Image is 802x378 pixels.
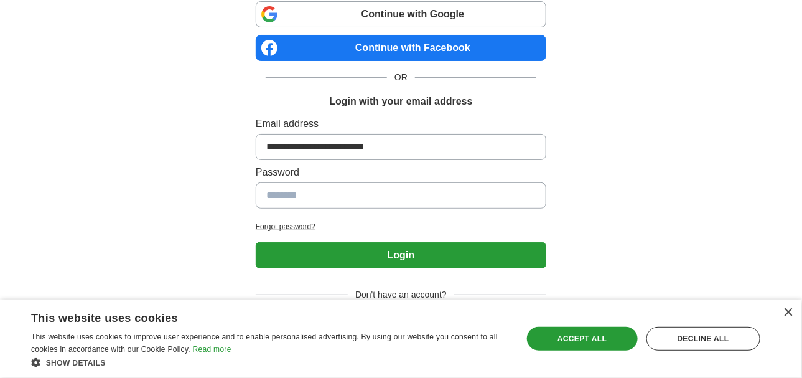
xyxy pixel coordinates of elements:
span: Show details [46,359,106,367]
span: Don't have an account? [348,288,454,301]
span: OR [387,71,415,84]
button: Login [256,242,546,268]
a: Forgot password? [256,221,546,232]
span: This website uses cookies to improve user experience and to enable personalised advertising. By u... [31,333,498,354]
div: Accept all [527,327,638,351]
a: Read more, opens a new window [193,345,231,354]
div: Show details [31,356,508,369]
label: Email address [256,116,546,131]
div: Decline all [646,327,760,351]
div: Close [783,308,793,318]
div: This website uses cookies [31,307,477,326]
h1: Login with your email address [329,94,472,109]
label: Password [256,165,546,180]
a: Continue with Facebook [256,35,546,61]
a: Continue with Google [256,1,546,27]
